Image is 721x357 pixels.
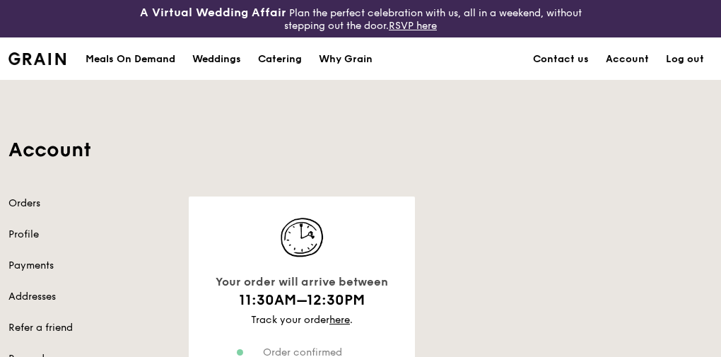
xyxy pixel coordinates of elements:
h1: Account [8,137,713,163]
a: Catering [250,38,310,81]
a: Orders [8,197,172,211]
h1: 11:30AM–12:30PM [194,291,409,310]
div: Weddings [192,38,241,81]
div: Catering [258,38,302,81]
img: icon-track-normal@2x.d40d1303.png [266,213,337,262]
a: Profile [8,228,172,242]
a: Contact us [524,38,597,81]
a: Log out [657,38,713,81]
img: Grain [8,52,66,65]
div: Your order will arrive between [194,273,409,291]
a: Why Grain [310,38,381,81]
a: here [329,314,350,326]
div: Meals On Demand [86,38,175,81]
h3: A Virtual Wedding Affair [140,6,286,20]
a: Refer a friend [8,321,172,335]
a: Payments [8,259,172,273]
div: Track your order . [194,313,409,327]
a: GrainGrain [8,37,66,79]
a: Account [597,38,657,81]
a: RSVP here [389,20,437,32]
a: Addresses [8,290,172,304]
div: Why Grain [319,38,373,81]
a: Weddings [184,38,250,81]
div: Plan the perfect celebration with us, all in a weekend, without stepping out the door. [120,6,601,32]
